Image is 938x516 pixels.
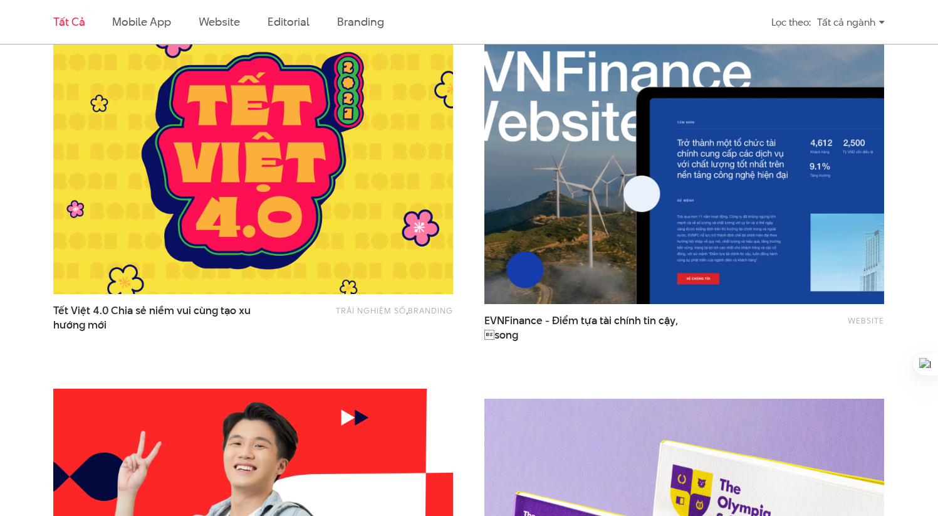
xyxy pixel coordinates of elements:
[336,305,406,316] a: Trải nghiệm số
[199,14,240,29] a: Website
[817,11,885,33] div: Tất cả ngành
[268,14,310,29] a: Editorial
[53,14,85,29] a: Tất cả
[112,14,170,29] a: Mobile app
[771,11,811,33] div: Lọc theo:
[53,318,107,332] span: hướng mới
[408,305,453,316] a: Branding
[293,303,453,326] div: ,
[464,23,904,318] img: EVNFinance website ngân hàng bán buôn
[848,315,884,326] a: Website
[53,303,273,332] span: Tết Việt 4.0 Chia sẻ niềm vui cùng tạo xu
[53,26,453,294] img: tet-viet-4.0
[337,14,383,29] a: Branding
[484,313,704,342] a: EVNFinance - Điểm tựa tài chính tin cậy, song
[53,303,273,332] a: Tết Việt 4.0 Chia sẻ niềm vui cùng tạo xuhướng mới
